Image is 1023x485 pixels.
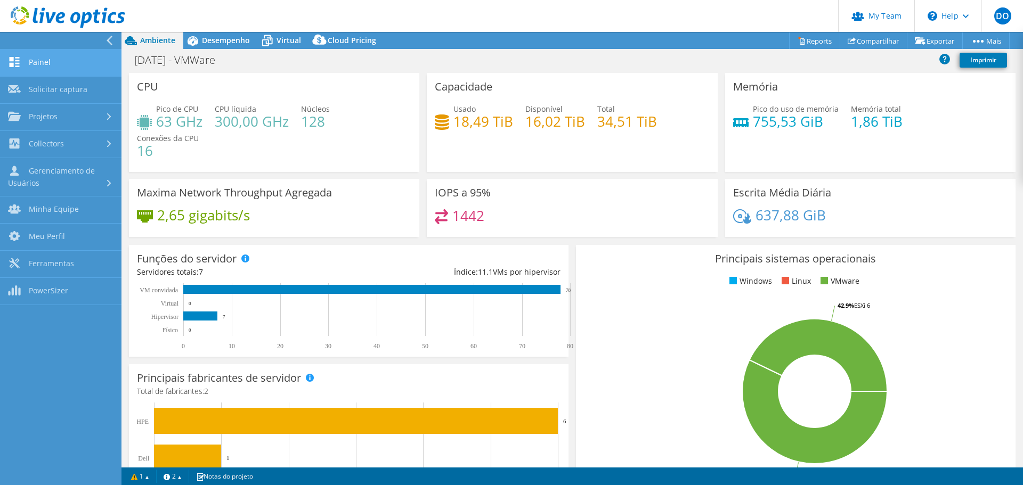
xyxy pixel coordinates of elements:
[597,116,657,127] h4: 34,51 TiB
[156,104,198,114] span: Pico de CPU
[328,35,376,45] span: Cloud Pricing
[525,104,563,114] span: Disponível
[960,53,1007,68] a: Imprimir
[189,327,191,333] text: 0
[374,342,380,350] text: 40
[137,372,301,384] h3: Principais fabricantes de servidor
[325,342,331,350] text: 30
[453,116,513,127] h4: 18,49 TiB
[163,326,178,334] tspan: Físico
[229,342,235,350] text: 10
[435,81,492,93] h3: Capacidade
[189,301,191,306] text: 0
[137,266,348,278] div: Servidores totais:
[789,32,840,49] a: Reports
[137,187,332,199] h3: Maxima Network Throughput Agregada
[223,314,225,319] text: 7
[753,104,839,114] span: Pico do uso de memória
[756,209,826,221] h4: 637,88 GiB
[189,470,261,483] a: Notas do projeto
[928,11,937,21] svg: \n
[301,104,330,114] span: Núcleos
[157,209,250,221] h4: 2,65 gigabits/s
[435,187,491,199] h3: IOPS a 95%
[727,275,772,287] li: Windows
[733,81,778,93] h3: Memória
[202,35,250,45] span: Desempenho
[140,35,175,45] span: Ambiente
[182,342,185,350] text: 0
[566,287,571,293] text: 78
[779,275,811,287] li: Linux
[199,267,203,277] span: 7
[136,418,149,425] text: HPE
[470,342,477,350] text: 60
[519,342,525,350] text: 70
[161,300,179,307] text: Virtual
[226,455,230,461] text: 1
[137,145,199,157] h4: 16
[137,253,237,265] h3: Funções do servidor
[854,301,870,309] tspan: ESXi 6
[962,32,1010,49] a: Mais
[818,275,859,287] li: VMware
[156,116,202,127] h4: 63 GHz
[584,253,1008,265] h3: Principais sistemas operacionais
[129,54,232,66] h1: [DATE] - VMWare
[525,116,585,127] h4: 16,02 TiB
[137,81,158,93] h3: CPU
[840,32,907,49] a: Compartilhar
[733,187,831,199] h3: Escrita Média Diária
[156,470,189,483] a: 2
[453,104,476,114] span: Usado
[452,210,484,221] h4: 1442
[137,385,561,397] h4: Total de fabricantes:
[753,116,839,127] h4: 755,53 GiB
[597,104,615,114] span: Total
[124,470,157,483] a: 1
[851,116,903,127] h4: 1,86 TiB
[151,313,178,320] text: Hipervisor
[215,116,289,127] h4: 300,00 GHz
[204,386,208,396] span: 2
[301,116,330,127] h4: 128
[277,35,301,45] span: Virtual
[277,342,283,350] text: 20
[137,133,199,143] span: Conexões da CPU
[215,104,256,114] span: CPU líquida
[851,104,901,114] span: Memória total
[838,301,854,309] tspan: 42.9%
[907,32,963,49] a: Exportar
[422,342,428,350] text: 50
[138,455,149,462] text: Dell
[348,266,560,278] div: Índice: VMs por hipervisor
[567,342,573,350] text: 80
[994,7,1011,24] span: DO
[140,286,178,294] text: VM convidada
[478,267,493,277] span: 11.1
[563,418,566,424] text: 6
